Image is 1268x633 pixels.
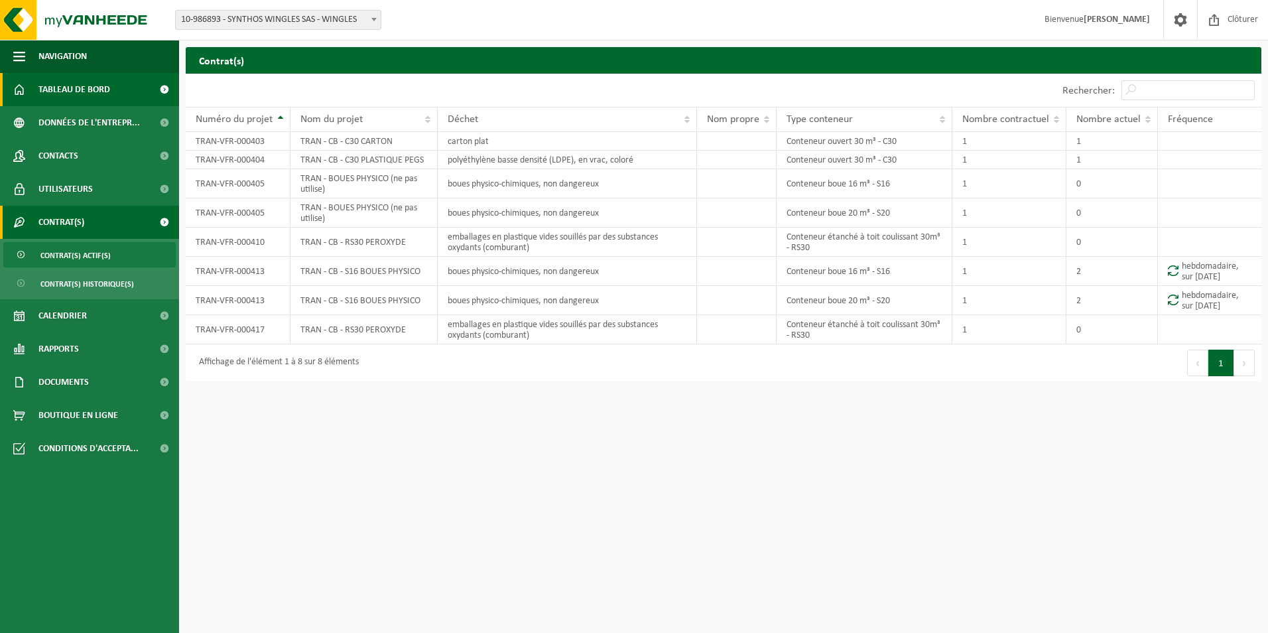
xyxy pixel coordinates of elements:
td: 1 [952,198,1066,228]
td: TRAN - CB - S16 BOUES PHYSICO [290,257,438,286]
td: TRAN - BOUES PHYSICO (ne pas utilise) [290,169,438,198]
td: boues physico-chimiques, non dangereux [438,169,697,198]
span: Calendrier [38,299,87,332]
td: boues physico-chimiques, non dangereux [438,257,697,286]
td: Conteneur boue 16 m³ - S16 [777,257,952,286]
span: Nombre actuel [1076,114,1141,125]
span: Conditions d'accepta... [38,432,139,465]
td: Conteneur boue 20 m³ - S20 [777,198,952,228]
td: Conteneur boue 16 m³ - S16 [777,169,952,198]
td: 0 [1066,198,1158,228]
span: Numéro du projet [196,114,273,125]
span: Contrat(s) actif(s) [40,243,111,268]
td: TRAN - BOUES PHYSICO (ne pas utilise) [290,198,438,228]
td: emballages en plastique vides souillés par des substances oxydants (comburant) [438,228,697,257]
span: Boutique en ligne [38,399,118,432]
span: Type conteneur [787,114,853,125]
span: Données de l'entrepr... [38,106,140,139]
td: 0 [1066,315,1158,344]
td: Conteneur ouvert 30 m³ - C30 [777,132,952,151]
td: 1 [1066,132,1158,151]
td: Conteneur boue 20 m³ - S20 [777,286,952,315]
span: Documents [38,366,89,399]
td: 2 [1066,257,1158,286]
span: Tableau de bord [38,73,110,106]
td: 1 [952,257,1066,286]
span: Déchet [448,114,478,125]
td: TRAN - CB - RS30 PEROXYDE [290,315,438,344]
span: Nom du projet [300,114,363,125]
button: Next [1234,350,1255,376]
td: 1 [952,151,1066,169]
span: 10-986893 - SYNTHOS WINGLES SAS - WINGLES [175,10,381,30]
td: 2 [1066,286,1158,315]
td: 1 [952,286,1066,315]
h2: Contrat(s) [186,47,1261,73]
label: Rechercher: [1062,86,1115,96]
td: TRAN-VFR-000404 [186,151,290,169]
td: boues physico-chimiques, non dangereux [438,286,697,315]
td: 1 [952,228,1066,257]
td: TRAN-VFR-000413 [186,286,290,315]
td: boues physico-chimiques, non dangereux [438,198,697,228]
td: hebdomadaire, sur [DATE] [1158,286,1261,315]
td: TRAN - CB - S16 BOUES PHYSICO [290,286,438,315]
td: TRAN-VFR-000410 [186,228,290,257]
span: Navigation [38,40,87,73]
td: 1 [1066,151,1158,169]
td: TRAN-VFR-000417 [186,315,290,344]
td: 0 [1066,228,1158,257]
span: Contrat(s) historique(s) [40,271,134,297]
td: TRAN-VFR-000405 [186,198,290,228]
button: 1 [1208,350,1234,376]
td: TRAN - CB - RS30 PEROXYDE [290,228,438,257]
td: 0 [1066,169,1158,198]
td: 1 [952,132,1066,151]
td: 1 [952,169,1066,198]
td: carton plat [438,132,697,151]
a: Contrat(s) actif(s) [3,242,176,267]
a: Contrat(s) historique(s) [3,271,176,296]
td: TRAN-VFR-000403 [186,132,290,151]
td: 1 [952,315,1066,344]
td: TRAN-VFR-000413 [186,257,290,286]
span: 10-986893 - SYNTHOS WINGLES SAS - WINGLES [176,11,381,29]
td: TRAN-VFR-000405 [186,169,290,198]
td: hebdomadaire, sur [DATE] [1158,257,1261,286]
span: Nom propre [707,114,759,125]
span: Nombre contractuel [962,114,1049,125]
span: Contacts [38,139,78,173]
td: Conteneur ouvert 30 m³ - C30 [777,151,952,169]
span: Contrat(s) [38,206,84,239]
strong: [PERSON_NAME] [1084,15,1150,25]
td: Conteneur étanché à toit coulissant 30m³ - RS30 [777,315,952,344]
span: Rapports [38,332,79,366]
td: emballages en plastique vides souillés par des substances oxydants (comburant) [438,315,697,344]
td: polyéthylène basse densité (LDPE), en vrac, coloré [438,151,697,169]
span: Utilisateurs [38,173,93,206]
td: Conteneur étanché à toit coulissant 30m³ - RS30 [777,228,952,257]
td: TRAN - CB - C30 PLASTIQUE PEGS [290,151,438,169]
span: Fréquence [1168,114,1213,125]
button: Previous [1187,350,1208,376]
div: Affichage de l'élément 1 à 8 sur 8 éléments [192,351,359,375]
td: TRAN - CB - C30 CARTON [290,132,438,151]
